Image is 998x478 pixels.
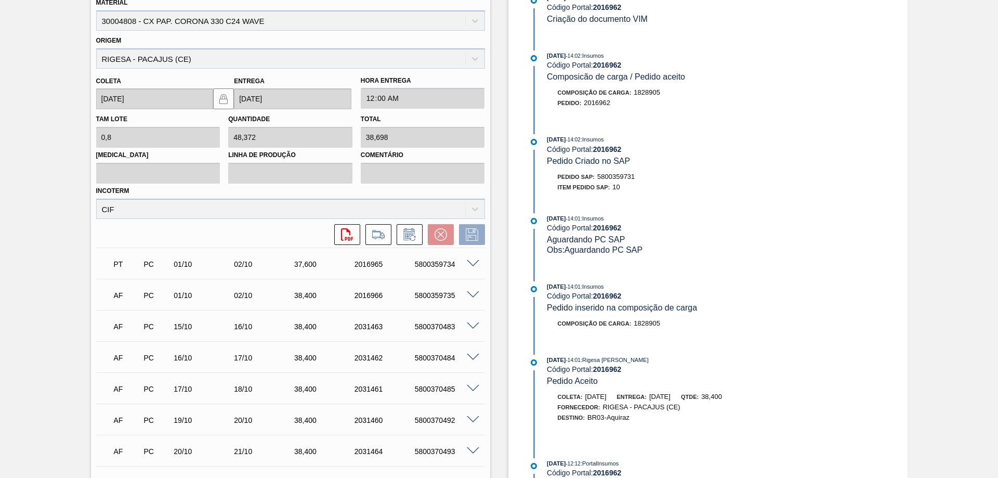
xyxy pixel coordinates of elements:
[547,3,794,11] div: Código Portal:
[391,224,423,245] div: Informar alteração no pedido
[171,447,239,456] div: 20/10/2025
[547,61,794,69] div: Código Portal:
[531,286,537,292] img: atual
[141,416,172,424] div: Pedido de Compra
[634,88,660,96] span: 1828905
[681,394,699,400] span: Qtde:
[566,216,581,222] span: - 14:01
[547,72,685,81] span: Composicão de carga / Pedido aceito
[547,53,566,59] span: [DATE]
[111,315,142,338] div: Aguardando Faturamento
[141,322,172,331] div: Pedido de Compra
[412,260,480,268] div: 5800359734
[454,224,485,245] div: Salvar Pedido
[231,385,299,393] div: 18/10/2025
[234,88,351,109] input: dd/mm/yyyy
[587,414,629,421] span: BR03-Aquiraz
[114,260,140,268] p: PT
[228,115,270,123] label: Quantidade
[352,291,419,300] div: 2016966
[231,416,299,424] div: 20/10/2025
[593,3,622,11] strong: 2016962
[141,447,172,456] div: Pedido de Compra
[352,447,419,456] div: 2031464
[111,346,142,369] div: Aguardando Faturamento
[292,322,359,331] div: 38,400
[412,447,480,456] div: 5800370493
[114,447,140,456] p: AF
[171,416,239,424] div: 19/10/2025
[547,145,794,153] div: Código Portal:
[231,322,299,331] div: 16/10/2025
[412,354,480,362] div: 5800370484
[352,260,419,268] div: 2016965
[581,215,604,222] span: : Insumos
[412,416,480,424] div: 5800370492
[412,291,480,300] div: 5800359735
[217,93,230,105] img: locked
[96,187,129,195] label: Incoterm
[593,292,622,300] strong: 2016962
[423,224,454,245] div: Cancelar pedido
[412,385,480,393] div: 5800370485
[292,385,359,393] div: 38,400
[558,415,585,421] span: Destino:
[531,139,537,145] img: atual
[111,253,142,276] div: Pedido em Trânsito
[558,100,582,106] span: Pedido :
[547,357,566,363] span: [DATE]
[352,416,419,424] div: 2031460
[593,469,622,477] strong: 2016962
[171,354,239,362] div: 16/10/2025
[566,284,581,290] span: - 14:01
[96,115,127,123] label: Tam lote
[96,77,121,85] label: Coleta
[566,137,581,143] span: - 14:02
[213,88,234,109] button: locked
[361,73,485,88] label: Hora Entrega
[360,224,391,245] div: Ir para Composição de Carga
[231,354,299,362] div: 17/10/2025
[547,157,630,165] span: Pedido Criado no SAP
[141,291,172,300] div: Pedido de Compra
[547,460,566,467] span: [DATE]
[412,322,480,331] div: 5800370483
[171,385,239,393] div: 17/10/2025
[558,174,595,180] span: Pedido SAP:
[547,136,566,143] span: [DATE]
[111,440,142,463] div: Aguardando Faturamento
[292,354,359,362] div: 38,400
[593,365,622,373] strong: 2016962
[581,357,649,363] span: : Rigesa [PERSON_NAME]
[292,447,359,456] div: 38,400
[634,319,660,327] span: 1828905
[361,115,381,123] label: Total
[141,260,172,268] div: Pedido de Compra
[531,55,537,61] img: atual
[329,224,360,245] div: Abrir arquivo PDF
[558,394,583,400] span: Coleta:
[602,403,680,411] span: RIGESA - PACAJUS (CE)
[558,320,632,327] span: Composição de Carga :
[141,354,172,362] div: Pedido de Compra
[228,148,352,163] label: Linha de Produção
[96,148,220,163] label: [MEDICAL_DATA]
[593,61,622,69] strong: 2016962
[531,218,537,224] img: atual
[566,357,581,363] span: - 14:01
[171,260,239,268] div: 01/10/2025
[111,284,142,307] div: Aguardando Faturamento
[547,292,794,300] div: Código Portal:
[581,283,604,290] span: : Insumos
[585,393,607,401] span: [DATE]
[141,385,172,393] div: Pedido de Compra
[566,53,581,59] span: - 14:02
[114,322,140,331] p: AF
[111,409,142,432] div: Aguardando Faturamento
[547,469,794,477] div: Código Portal:
[547,224,794,232] div: Código Portal:
[96,37,122,44] label: Origem
[114,385,140,393] p: AF
[558,184,610,190] span: Item pedido SAP:
[612,183,620,191] span: 10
